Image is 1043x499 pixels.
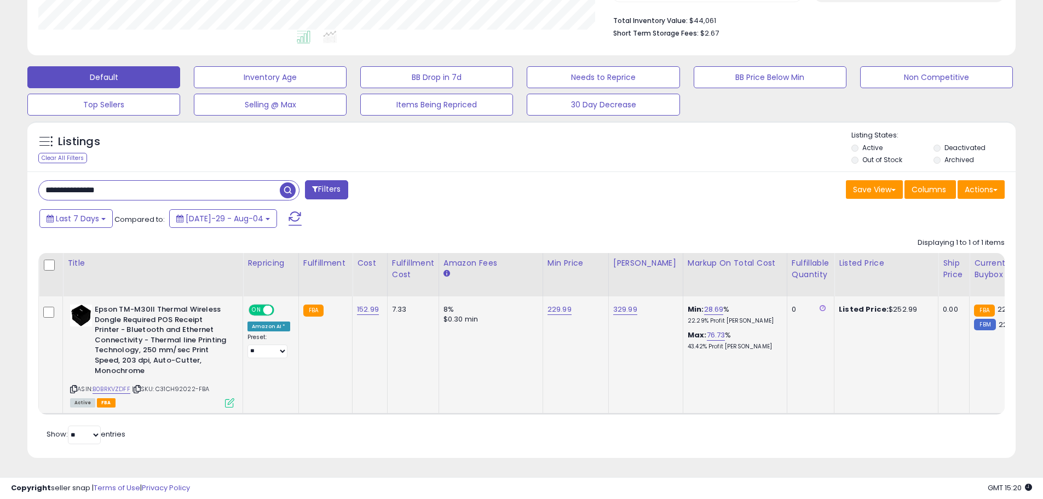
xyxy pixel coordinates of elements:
[392,305,430,314] div: 7.33
[169,209,277,228] button: [DATE]-29 - Aug-04
[688,305,779,325] div: %
[142,483,190,493] a: Privacy Policy
[247,334,290,358] div: Preset:
[56,213,99,224] span: Last 7 Days
[250,306,263,315] span: ON
[958,180,1005,199] button: Actions
[688,257,782,269] div: Markup on Total Cost
[97,398,116,408] span: FBA
[974,257,1030,280] div: Current Buybox Price
[93,385,130,394] a: B0BRKVZDFF
[38,153,87,163] div: Clear All Filters
[862,155,902,164] label: Out of Stock
[47,429,125,439] span: Show: entries
[943,305,961,314] div: 0.00
[27,66,180,88] button: Default
[39,209,113,228] button: Last 7 Days
[694,66,846,88] button: BB Price Below Min
[70,305,234,406] div: ASIN:
[548,304,572,315] a: 229.99
[194,94,347,116] button: Selling @ Max
[443,269,450,279] small: Amazon Fees.
[688,330,779,351] div: %
[839,257,933,269] div: Listed Price
[132,385,210,393] span: | SKU: C31CH92022-FBA
[688,343,779,351] p: 43.42% Profit [PERSON_NAME]
[94,483,140,493] a: Terms of Use
[988,483,1032,493] span: 2025-08-12 15:20 GMT
[186,213,263,224] span: [DATE]-29 - Aug-04
[974,319,995,330] small: FBM
[247,322,290,331] div: Amazon AI *
[613,257,678,269] div: [PERSON_NAME]
[999,319,1010,330] span: 221
[357,257,383,269] div: Cost
[360,66,513,88] button: BB Drop in 7d
[58,134,100,150] h5: Listings
[707,330,725,341] a: 76.73
[862,143,883,152] label: Active
[392,257,434,280] div: Fulfillment Cost
[974,305,994,317] small: FBA
[548,257,604,269] div: Min Price
[443,305,534,314] div: 8%
[944,143,986,152] label: Deactivated
[27,94,180,116] button: Top Sellers
[704,304,724,315] a: 28.69
[305,180,348,199] button: Filters
[839,305,930,314] div: $252.99
[527,94,679,116] button: 30 Day Decrease
[70,398,95,408] span: All listings currently available for purchase on Amazon
[912,184,946,195] span: Columns
[67,257,238,269] div: Title
[998,304,1021,314] span: 220.78
[943,257,965,280] div: Ship Price
[357,304,379,315] a: 152.99
[904,180,956,199] button: Columns
[944,155,974,164] label: Archived
[613,304,637,315] a: 329.99
[792,257,829,280] div: Fulfillable Quantity
[613,16,688,25] b: Total Inventory Value:
[839,304,889,314] b: Listed Price:
[443,257,538,269] div: Amazon Fees
[688,304,704,314] b: Min:
[918,238,1005,248] div: Displaying 1 to 1 of 1 items
[194,66,347,88] button: Inventory Age
[95,305,228,378] b: Epson TM-M30II Thermal Wireless Dongle Required POS Receipt Printer - Bluetooth and Ethernet Conn...
[114,214,165,225] span: Compared to:
[303,257,348,269] div: Fulfillment
[303,305,324,317] small: FBA
[700,28,719,38] span: $2.67
[360,94,513,116] button: Items Being Repriced
[613,13,996,26] li: $44,061
[613,28,699,38] b: Short Term Storage Fees:
[846,180,903,199] button: Save View
[11,483,190,494] div: seller snap | |
[273,306,290,315] span: OFF
[11,483,51,493] strong: Copyright
[527,66,679,88] button: Needs to Reprice
[688,330,707,340] b: Max:
[443,314,534,324] div: $0.30 min
[792,305,826,314] div: 0
[70,305,92,326] img: 31QQxKEyekL._SL40_.jpg
[851,130,1016,141] p: Listing States:
[683,253,787,296] th: The percentage added to the cost of goods (COGS) that forms the calculator for Min & Max prices.
[247,257,294,269] div: Repricing
[860,66,1013,88] button: Non Competitive
[688,317,779,325] p: 22.29% Profit [PERSON_NAME]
